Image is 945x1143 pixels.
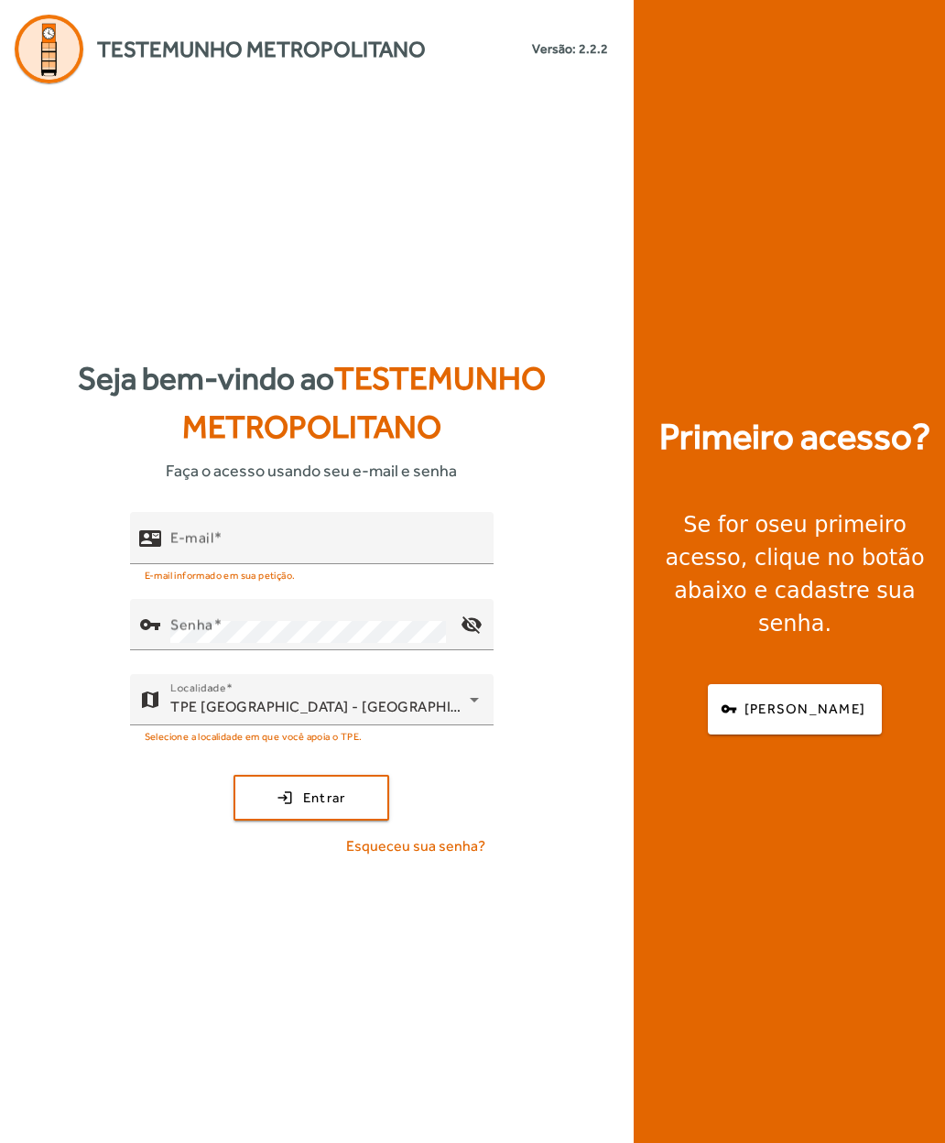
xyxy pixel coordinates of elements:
[449,603,493,647] mat-icon: visibility_off
[744,699,865,720] span: [PERSON_NAME]
[139,528,161,550] mat-icon: contact_mail
[656,508,934,640] div: Se for o , clique no botão abaixo e cadastre sua senha.
[182,360,546,445] span: Testemunho Metropolitano
[708,684,882,735] button: [PERSON_NAME]
[15,15,83,83] img: Logo Agenda
[145,725,363,746] mat-hint: Selecione a localidade em que você apoia o TPE.
[97,33,426,66] span: Testemunho Metropolitano
[139,614,161,636] mat-icon: vpn_key
[139,689,161,711] mat-icon: map
[346,835,485,857] span: Esqueceu sua senha?
[532,39,608,59] small: Versão: 2.2.2
[170,529,213,547] mat-label: E-mail
[170,698,510,715] span: TPE [GEOGRAPHIC_DATA] - [GEOGRAPHIC_DATA]
[665,512,906,571] strong: seu primeiro acesso
[234,775,389,821] button: Entrar
[170,616,213,634] mat-label: Senha
[145,564,296,584] mat-hint: E-mail informado em sua petição.
[303,788,346,809] span: Entrar
[170,681,226,694] mat-label: Localidade
[659,409,930,464] strong: Primeiro acesso?
[166,458,457,483] span: Faça o acesso usando seu e-mail e senha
